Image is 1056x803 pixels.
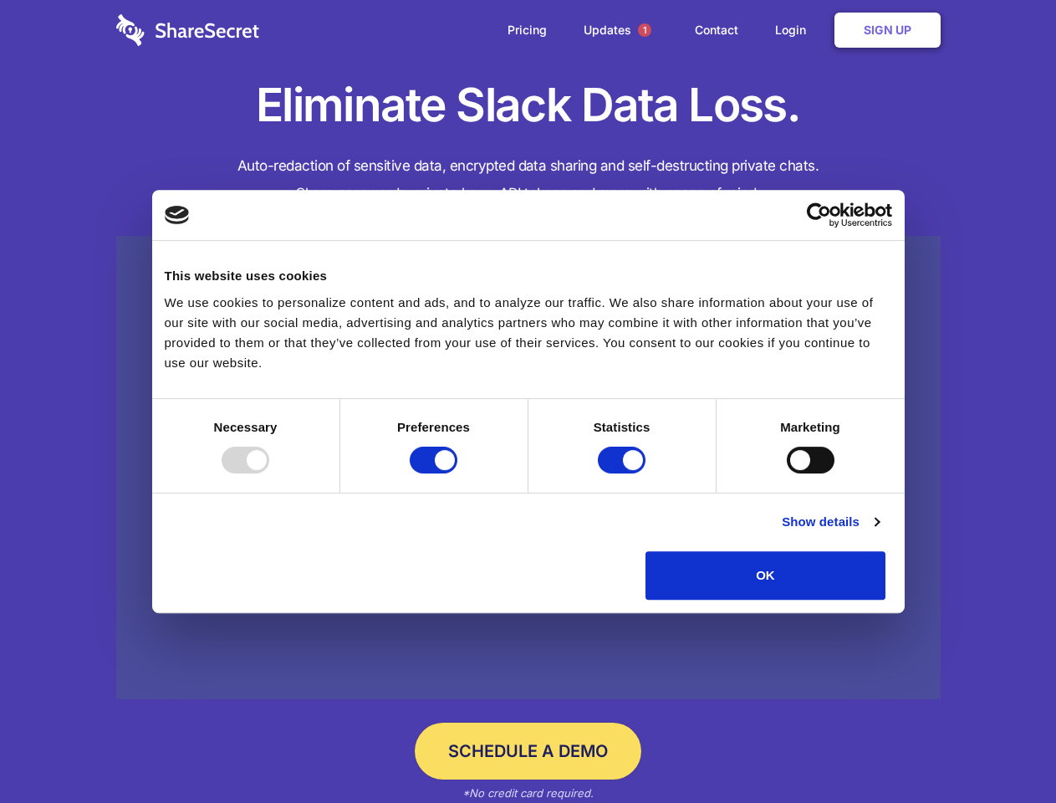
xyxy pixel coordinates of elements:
a: Schedule a Demo [415,723,641,780]
h1: Eliminate Slack Data Loss. [116,75,941,136]
a: Sign Up [834,13,941,48]
strong: Marketing [780,420,840,434]
a: Contact [678,4,755,56]
strong: Statistics [594,420,650,434]
a: Show details [782,512,879,532]
em: *No credit card required. [462,786,594,800]
strong: Preferences [397,420,470,434]
a: Login [758,4,831,56]
h4: Auto-redaction of sensitive data, encrypted data sharing and self-destructing private chats. Shar... [116,152,941,207]
button: OK [645,551,885,600]
div: We use cookies to personalize content and ads, and to analyze our traffic. We also share informat... [165,293,892,373]
img: logo [165,206,190,224]
a: Usercentrics Cookiebot - opens in a new window [746,202,892,228]
a: Pricing [491,4,564,56]
div: This website uses cookies [165,266,892,286]
a: Wistia video thumbnail [116,236,941,700]
strong: Necessary [214,420,278,434]
span: 1 [638,23,651,37]
img: logo-wordmark-white-trans-d4663122ce5f474addd5e946df7df03e33cb6a1c49d2221995e7729f52c070b2.svg [116,14,259,46]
